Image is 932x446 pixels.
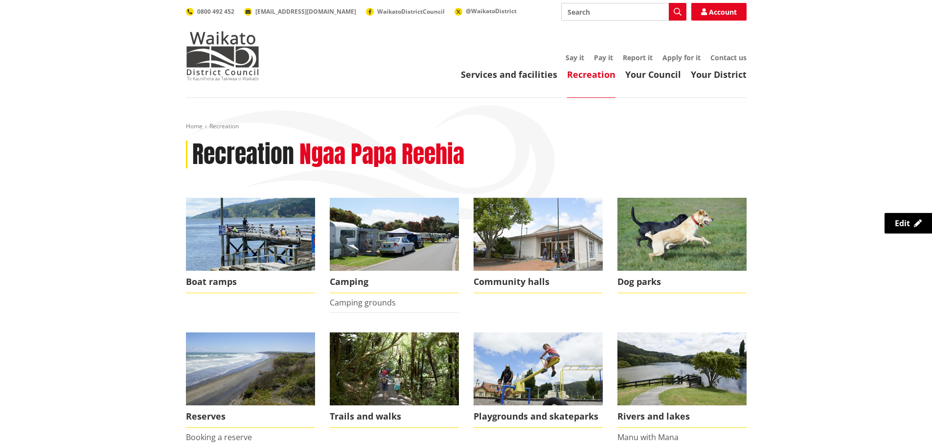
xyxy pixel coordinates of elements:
[466,7,517,15] span: @WaikatoDistrict
[617,198,747,293] a: Find your local dog park Dog parks
[186,198,315,271] img: Port Waikato boat ramp
[255,7,356,16] span: [EMAIL_ADDRESS][DOMAIN_NAME]
[299,141,464,169] h2: Ngaa Papa Reehia
[186,7,234,16] a: 0800 492 452
[330,405,459,428] span: Trails and walks
[662,53,701,62] a: Apply for it
[192,141,294,169] h1: Recreation
[366,7,445,16] a: WaikatoDistrictCouncil
[186,332,315,405] img: Port Waikato coastal reserve
[474,332,603,428] a: A family enjoying a playground in Ngaruawahia Playgrounds and skateparks
[330,297,396,308] a: Camping grounds
[474,198,603,271] img: Ngaruawahia Memorial Hall
[710,53,747,62] a: Contact us
[895,218,910,229] span: Edit
[186,31,259,80] img: Waikato District Council - Te Kaunihera aa Takiwaa o Waikato
[186,198,315,293] a: Port Waikato council maintained boat ramp Boat ramps
[209,122,239,130] span: Recreation
[197,7,234,16] span: 0800 492 452
[330,332,459,428] a: Bridal Veil Falls scenic walk is located near Raglan in the Waikato Trails and walks
[186,122,747,131] nav: breadcrumb
[330,332,459,405] img: Bridal Veil Falls
[617,405,747,428] span: Rivers and lakes
[244,7,356,16] a: [EMAIL_ADDRESS][DOMAIN_NAME]
[186,271,315,293] span: Boat ramps
[617,432,679,443] a: Manu with Mana
[625,69,681,80] a: Your Council
[561,3,686,21] input: Search input
[455,7,517,15] a: @WaikatoDistrict
[617,332,747,405] img: Waikato River, Ngaruawahia
[691,3,747,21] a: Account
[330,198,459,293] a: camping-ground-v2 Camping
[474,198,603,293] a: Ngaruawahia Memorial Hall Community halls
[594,53,613,62] a: Pay it
[623,53,653,62] a: Report it
[474,405,603,428] span: Playgrounds and skateparks
[474,271,603,293] span: Community halls
[330,198,459,271] img: camping-ground-v2
[474,332,603,405] img: Playground in Ngaruawahia
[377,7,445,16] span: WaikatoDistrictCouncil
[566,53,584,62] a: Say it
[186,405,315,428] span: Reserves
[691,69,747,80] a: Your District
[617,271,747,293] span: Dog parks
[186,332,315,428] a: Port Waikato coastal reserve Reserves
[567,69,615,80] a: Recreation
[186,122,203,130] a: Home
[885,213,932,234] a: Edit
[186,432,252,443] a: Booking a reserve
[330,271,459,293] span: Camping
[617,198,747,271] img: Find your local dog park
[461,69,557,80] a: Services and facilities
[617,332,747,428] a: The Waikato River flowing through Ngaruawahia Rivers and lakes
